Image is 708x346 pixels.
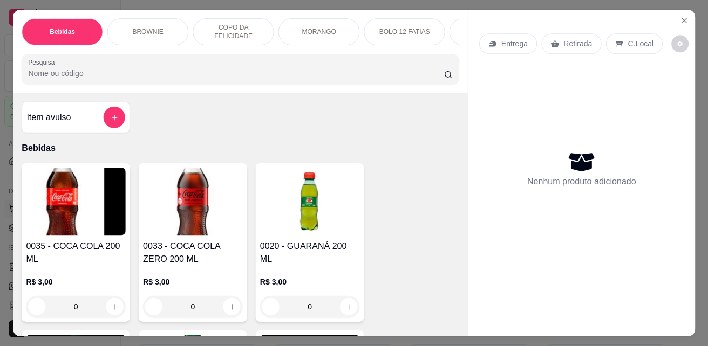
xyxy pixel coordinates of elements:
[143,276,243,287] p: R$ 3,00
[223,298,240,315] button: increase-product-quantity
[260,240,360,266] h4: 0020 - GUARANÁ 200 ML
[676,12,693,29] button: Close
[202,23,264,40] p: COPO DA FELICIDADE
[379,27,430,36] p: BOLO 12 FATIAS
[26,240,126,266] h4: 0035 - COCA COLA 200 ML
[26,168,126,235] img: product-image
[145,298,162,315] button: decrease-product-quantity
[50,27,75,36] p: Bebidas
[26,111,71,124] h4: Item avulso
[106,298,124,315] button: increase-product-quantity
[28,58,58,67] label: Pesquisa
[262,298,280,315] button: decrease-product-quantity
[26,276,126,287] p: R$ 3,00
[671,35,689,52] button: decrease-product-quantity
[340,298,357,315] button: increase-product-quantity
[628,38,653,49] p: C.Local
[104,107,125,128] button: add-separate-item
[563,38,592,49] p: Retirada
[28,298,45,315] button: decrease-product-quantity
[260,276,360,287] p: R$ 3,00
[260,168,360,235] img: product-image
[132,27,164,36] p: BROWNIE
[22,142,459,155] p: Bebidas
[143,168,243,235] img: product-image
[302,27,336,36] p: MORANGO
[28,68,444,79] input: Pesquisa
[143,240,243,266] h4: 0033 - COCA COLA ZERO 200 ML
[527,175,636,188] p: Nenhum produto adicionado
[501,38,528,49] p: Entrega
